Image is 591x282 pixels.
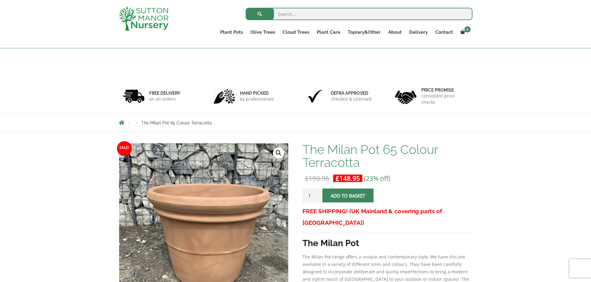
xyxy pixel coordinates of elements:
a: 0 [457,28,472,37]
p: on all orders [149,96,180,102]
p: by professionals [240,96,274,102]
bdi: 193.95 [305,174,329,183]
h1: The Milan Pot 65 Colour Terracotta [302,143,472,169]
p: checked & Licensed [331,96,372,102]
span: Sale! [117,141,132,156]
a: Plant Pots [217,28,247,37]
a: Contact [432,28,457,37]
span: The Milan Pot 65 Colour Terracotta [141,120,212,125]
a: View full-screen image gallery [273,147,284,158]
img: 4.jpg [395,87,417,106]
a: About [384,28,405,37]
a: Delivery [405,28,432,37]
span: 0 [464,26,471,33]
nav: Breadcrumbs [119,120,472,125]
a: Cloud Trees [279,28,313,37]
h6: Defra approved [331,90,372,96]
span: £ [336,174,339,183]
button: Add to basket [322,189,374,202]
h6: Price promise [421,87,468,93]
a: Plant Care [313,28,344,37]
h6: FREE DELIVERY [149,90,180,96]
span: (23% off) [364,174,390,183]
h6: hand picked [240,90,274,96]
img: 3.jpg [304,88,326,104]
img: logo [119,6,168,31]
input: Product quantity [302,189,321,202]
a: Topiary&Other [344,28,384,37]
span: £ [305,174,309,183]
p: consistent price checks [421,93,468,105]
strong: The Milan Pot [302,238,359,248]
input: Search... [246,8,472,20]
img: 2.jpg [213,88,235,104]
bdi: 148.95 [336,174,360,183]
a: Olive Trees [247,28,279,37]
img: 1.jpg [123,88,145,104]
h3: FREE SHIPPING! (UK Mainland & covering parts of [GEOGRAPHIC_DATA]) [302,206,472,228]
